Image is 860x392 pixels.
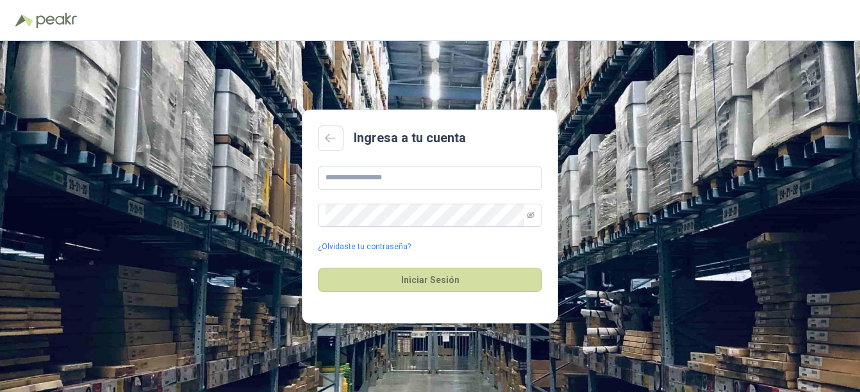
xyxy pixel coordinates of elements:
img: Logo [15,14,33,27]
button: Iniciar Sesión [318,268,542,292]
h2: Ingresa a tu cuenta [354,128,466,148]
a: ¿Olvidaste tu contraseña? [318,241,411,253]
img: Peakr [36,13,77,28]
span: eye-invisible [527,211,534,219]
